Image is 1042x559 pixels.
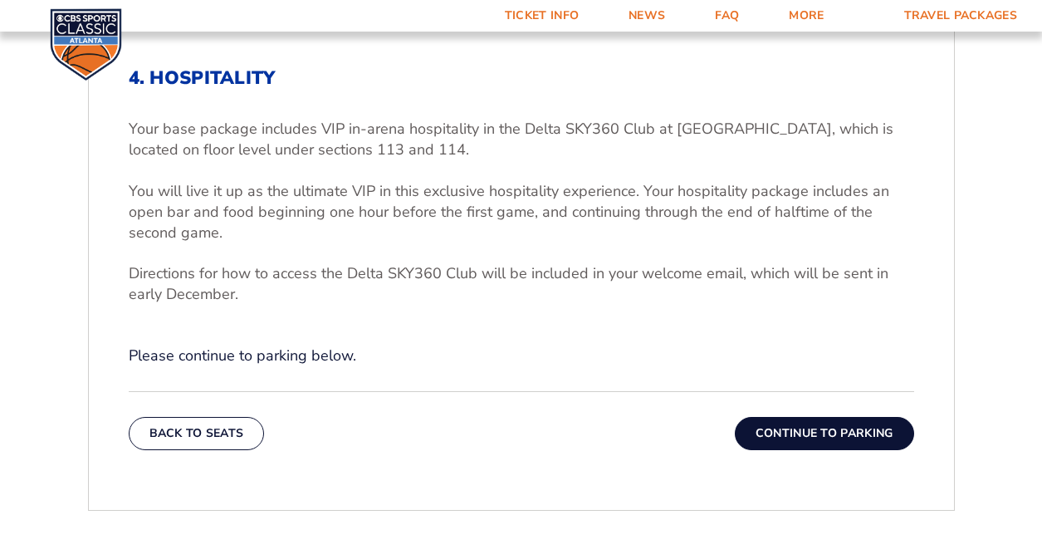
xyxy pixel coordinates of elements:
[129,346,914,366] p: Please continue to parking below.
[50,8,122,81] img: CBS Sports Classic
[129,181,914,244] p: You will live it up as the ultimate VIP in this exclusive hospitality experience. Your hospitalit...
[129,119,914,160] p: Your base package includes VIP in-arena hospitality in the Delta SKY360 Club at [GEOGRAPHIC_DATA]...
[129,417,265,450] button: Back To Seats
[129,263,914,305] p: Directions for how to access the Delta SKY360 Club will be included in your welcome email, which ...
[129,67,914,89] h2: 4. Hospitality
[735,417,914,450] button: Continue To Parking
